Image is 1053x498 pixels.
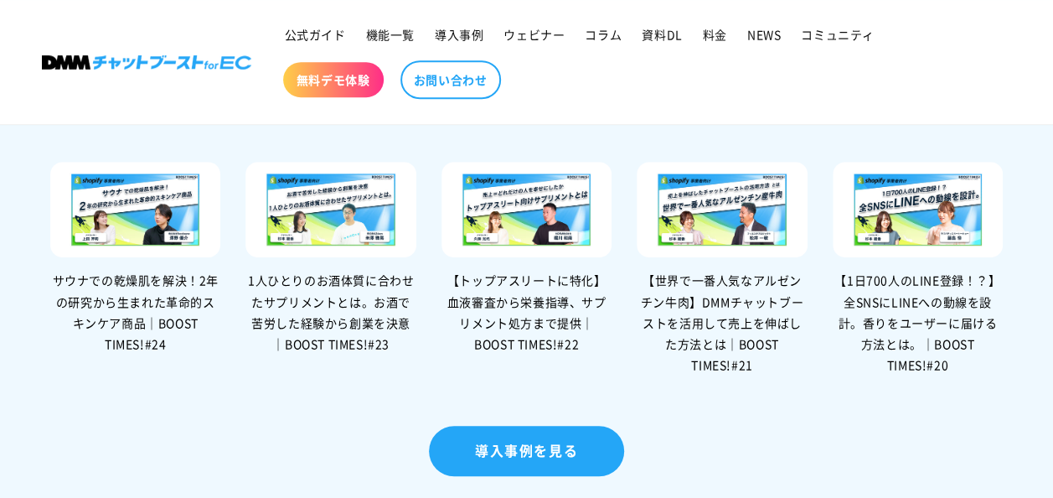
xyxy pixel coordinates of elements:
[703,27,727,42] span: 料金
[493,17,575,52] a: ウェビナー
[245,162,416,355] a: 1人ひとりのお酒体質に合わせたサプリメントとは。お酒で苦労した経験から創業を決意｜BOOST TIMES!#23 1人ひとりのお酒体質に合わせたサプリメントとは。お酒で苦労した経験から創業を決意...
[637,162,807,376] a: 【世界で一番人気なアルゼンチン牛肉】DMMチャットブーストを活用して売上を伸ばした方法とは｜BOOST TIMES!#21 【世界で一番人気なアルゼンチン牛肉】DMMチャットブーストを活用して売...
[283,62,384,97] a: 無料デモ体験
[425,17,493,52] a: 導入事例
[435,27,483,42] span: 導入事例
[429,426,624,475] a: 導入事例を見る
[441,270,612,355] div: 【トップアスリートに特化】血液審査から栄養指導、サプリメント処方まで提供｜BOOST TIMES!#22
[503,27,565,42] span: ウェビナー
[642,27,682,42] span: 資料DL
[400,60,501,99] a: お問い合わせ
[833,270,1003,376] div: 【1日700人のLINE登録！？】全SNSにLINEへの動線を設計。香りをユーザーに届ける方法とは。｜BOOST TIMES!#20
[414,72,488,87] span: お問い合わせ
[801,27,875,42] span: コミュニティ
[356,17,425,52] a: 機能一覧
[637,270,807,376] div: 【世界で一番人気なアルゼンチン牛肉】DMMチャットブーストを活用して売上を伸ばした方法とは｜BOOST TIMES!#21
[575,17,632,52] a: コラム
[245,162,416,257] img: 1人ひとりのお酒体質に合わせたサプリメントとは。お酒で苦労した経験から創業を決意｜BOOST TIMES!#23
[285,27,346,42] span: 公式ガイド
[275,17,356,52] a: 公式ガイド
[693,17,737,52] a: 料金
[366,27,415,42] span: 機能一覧
[50,162,220,355] a: サウナでの乾燥肌を解決！2年の研究から生まれた革命的スキンケア商品｜BOOST TIMES!#24 サウナでの乾燥肌を解決！2年の研究から生まれた革命的スキンケア商品｜BOOST TIMES!#24
[245,270,416,355] div: 1人ひとりのお酒体質に合わせたサプリメントとは。お酒で苦労した経験から創業を決意｜BOOST TIMES!#23
[297,72,370,87] span: 無料デモ体験
[833,162,1003,257] img: 【1日700人のLINE登録！？】全SNSにLINEへの動線を設計。香りをユーザーに届ける方法とは。｜BOOST TIMES!#20
[747,27,781,42] span: NEWS
[737,17,791,52] a: NEWS
[637,162,807,257] img: 【世界で一番人気なアルゼンチン牛肉】DMMチャットブーストを活用して売上を伸ばした方法とは｜BOOST TIMES!#21
[441,162,612,355] a: 【トップアスリートに特化】血液審査から栄養指導、サプリメント処方まで提供｜BOOST TIMES!#22 【トップアスリートに特化】血液審査から栄養指導、サプリメント処方まで提供｜BOOST T...
[585,27,622,42] span: コラム
[42,55,251,70] img: 株式会社DMM Boost
[833,162,1003,376] a: 【1日700人のLINE登録！？】全SNSにLINEへの動線を設計。香りをユーザーに届ける方法とは。｜BOOST TIMES!#20 【1日700人のLINE登録！？】全SNSにLINEへの動線...
[791,17,885,52] a: コミュニティ
[441,162,612,257] img: 【トップアスリートに特化】血液審査から栄養指導、サプリメント処方まで提供｜BOOST TIMES!#22
[50,162,220,257] img: サウナでの乾燥肌を解決！2年の研究から生まれた革命的スキンケア商品｜BOOST TIMES!#24
[632,17,692,52] a: 資料DL
[50,270,220,355] div: サウナでの乾燥肌を解決！2年の研究から生まれた革命的スキンケア商品｜BOOST TIMES!#24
